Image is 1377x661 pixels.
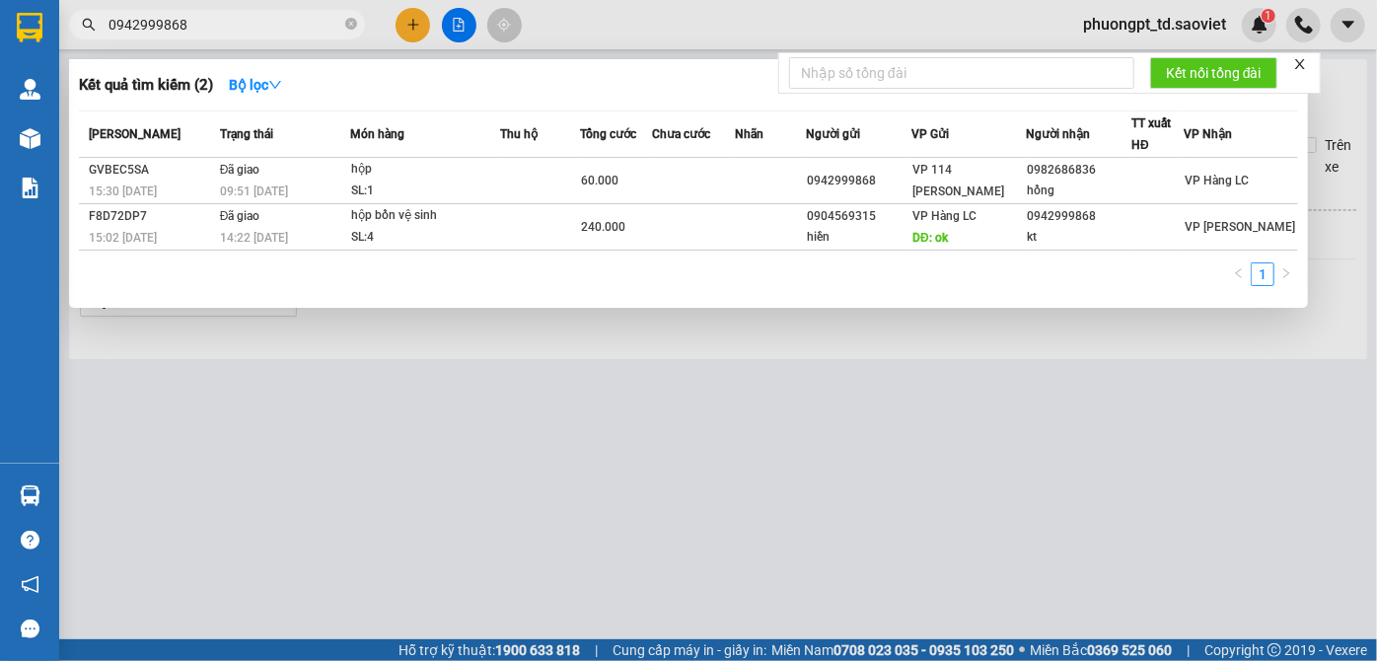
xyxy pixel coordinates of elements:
[220,231,288,245] span: 14:22 [DATE]
[109,14,341,36] input: Tìm tên, số ĐT hoặc mã đơn
[1227,262,1251,286] li: Previous Page
[21,620,39,638] span: message
[351,159,499,181] div: hộp
[1185,220,1295,234] span: VP [PERSON_NAME]
[89,184,157,198] span: 15:30 [DATE]
[807,227,910,248] div: hiền
[1027,181,1130,201] div: hồng
[807,206,910,227] div: 0904569315
[351,181,499,202] div: SL: 1
[220,163,260,177] span: Đã giao
[213,69,298,101] button: Bộ lọcdown
[806,127,860,141] span: Người gửi
[1293,57,1307,71] span: close
[89,160,214,181] div: GVBEC5SA
[1185,174,1249,187] span: VP Hàng LC
[1274,262,1298,286] li: Next Page
[1027,227,1130,248] div: kt
[351,205,499,227] div: hộp bồn vệ sinh
[1026,127,1090,141] span: Người nhận
[580,127,636,141] span: Tổng cước
[345,16,357,35] span: close-circle
[20,485,40,506] img: warehouse-icon
[1184,127,1232,141] span: VP Nhận
[220,209,260,223] span: Đã giao
[500,127,538,141] span: Thu hộ
[20,79,40,100] img: warehouse-icon
[350,127,404,141] span: Món hàng
[1027,206,1130,227] div: 0942999868
[912,209,977,223] span: VP Hàng LC
[1252,263,1273,285] a: 1
[79,75,213,96] h3: Kết quả tìm kiếm ( 2 )
[20,128,40,149] img: warehouse-icon
[89,127,181,141] span: [PERSON_NAME]
[345,18,357,30] span: close-circle
[1150,57,1277,89] button: Kết nối tổng đài
[789,57,1134,89] input: Nhập số tổng đài
[1131,116,1171,152] span: TT xuất HĐ
[1227,262,1251,286] button: left
[1280,267,1292,279] span: right
[220,127,273,141] span: Trạng thái
[1027,160,1130,181] div: 0982686836
[581,174,618,187] span: 60.000
[1233,267,1245,279] span: left
[581,220,625,234] span: 240.000
[89,231,157,245] span: 15:02 [DATE]
[735,127,763,141] span: Nhãn
[1274,262,1298,286] button: right
[20,178,40,198] img: solution-icon
[82,18,96,32] span: search
[1166,62,1262,84] span: Kết nối tổng đài
[652,127,710,141] span: Chưa cước
[807,171,910,191] div: 0942999868
[229,77,282,93] strong: Bộ lọc
[911,127,949,141] span: VP Gửi
[1251,262,1274,286] li: 1
[220,184,288,198] span: 09:51 [DATE]
[912,231,948,245] span: DĐ: ok
[21,531,39,550] span: question-circle
[268,78,282,92] span: down
[89,206,214,227] div: F8D72DP7
[17,13,42,42] img: logo-vxr
[21,575,39,594] span: notification
[912,163,1004,198] span: VP 114 [PERSON_NAME]
[351,227,499,249] div: SL: 4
